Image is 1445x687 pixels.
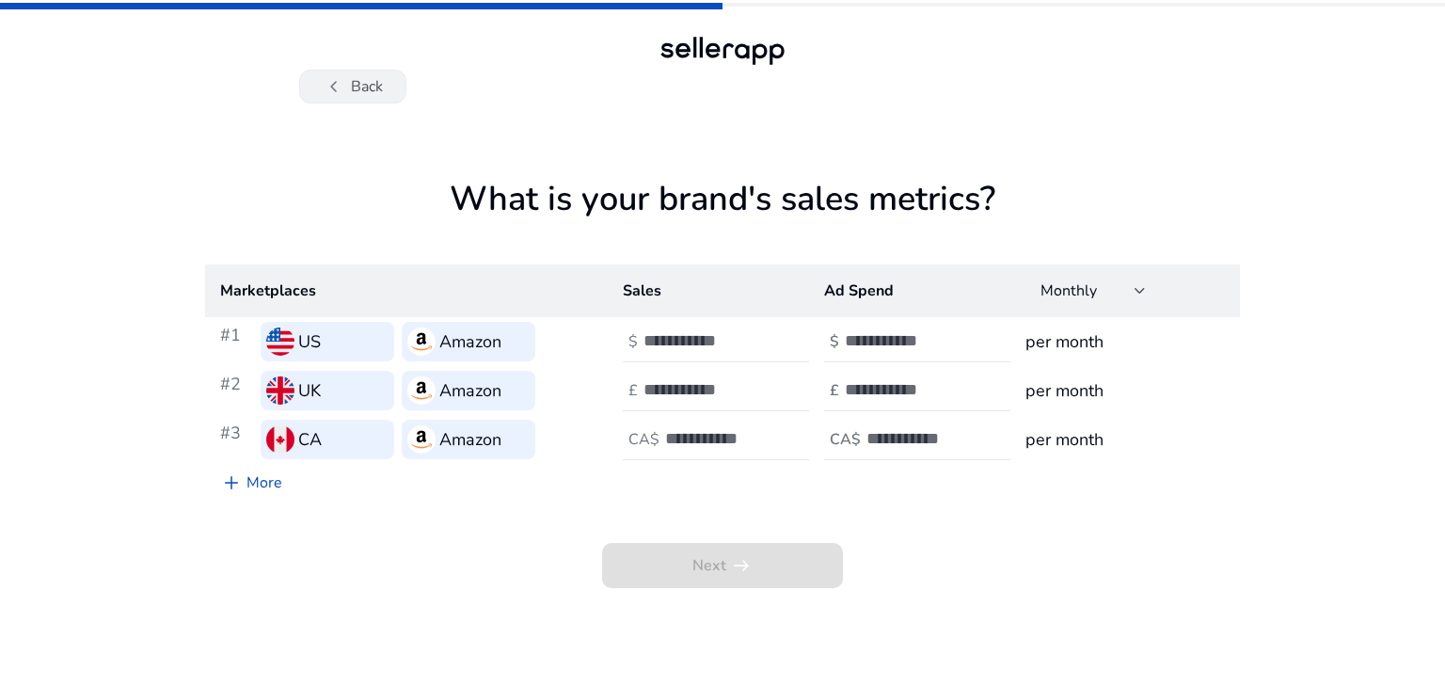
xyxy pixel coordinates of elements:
[220,371,253,410] h3: #2
[298,328,321,355] h3: US
[439,328,501,355] h3: Amazon
[220,322,253,361] h3: #1
[628,382,638,400] h4: £
[439,426,501,453] h3: Amazon
[628,431,659,449] h4: CA$
[298,377,321,404] h3: UK
[830,431,861,449] h4: CA$
[266,328,294,356] img: us.svg
[830,382,839,400] h4: £
[1025,328,1225,355] h3: per month
[220,471,243,494] span: add
[266,425,294,454] img: ca.svg
[205,264,608,317] th: Marketplaces
[830,333,839,351] h4: $
[439,377,501,404] h3: Amazon
[298,426,322,453] h3: CA
[205,464,297,502] a: More
[608,264,809,317] th: Sales
[299,70,406,104] button: chevron_leftBack
[1025,377,1225,404] h3: per month
[1025,426,1225,453] h3: per month
[1040,280,1097,301] span: Monthly
[809,264,1010,317] th: Ad Spend
[205,179,1240,264] h1: What is your brand's sales metrics?
[323,75,345,98] span: chevron_left
[628,333,638,351] h4: $
[266,376,294,405] img: uk.svg
[220,420,253,459] h3: #3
